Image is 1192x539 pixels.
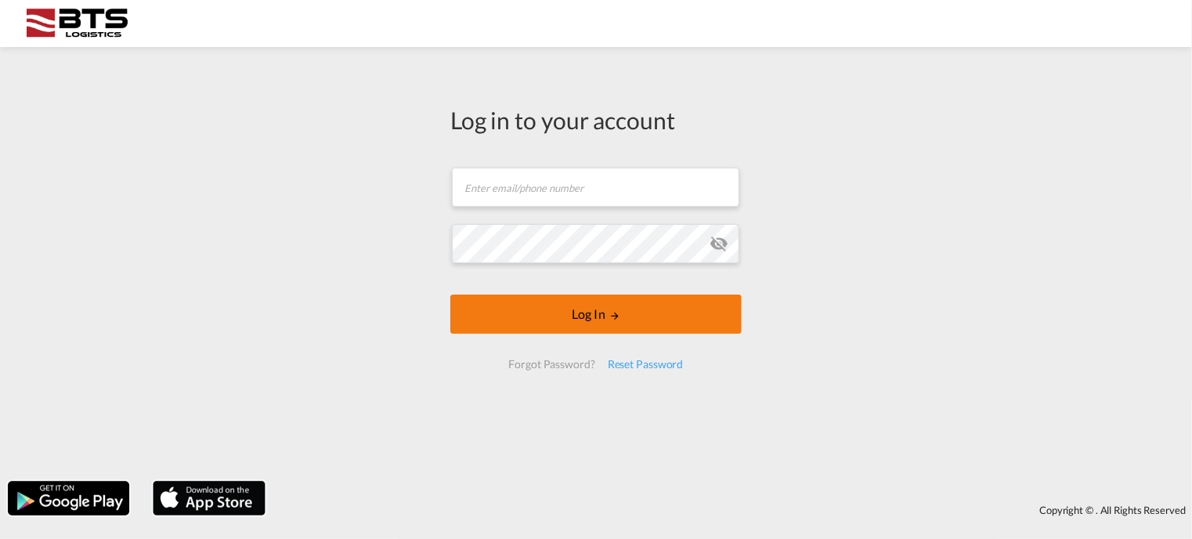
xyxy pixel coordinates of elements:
[450,103,742,136] div: Log in to your account
[151,479,267,517] img: apple.png
[710,234,728,253] md-icon: icon-eye-off
[450,295,742,334] button: LOGIN
[452,168,739,207] input: Enter email/phone number
[601,350,690,378] div: Reset Password
[273,497,1192,523] div: Copyright © . All Rights Reserved
[6,479,131,517] img: google.png
[23,6,129,42] img: cdcc71d0be7811ed9adfbf939d2aa0e8.png
[502,350,601,378] div: Forgot Password?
